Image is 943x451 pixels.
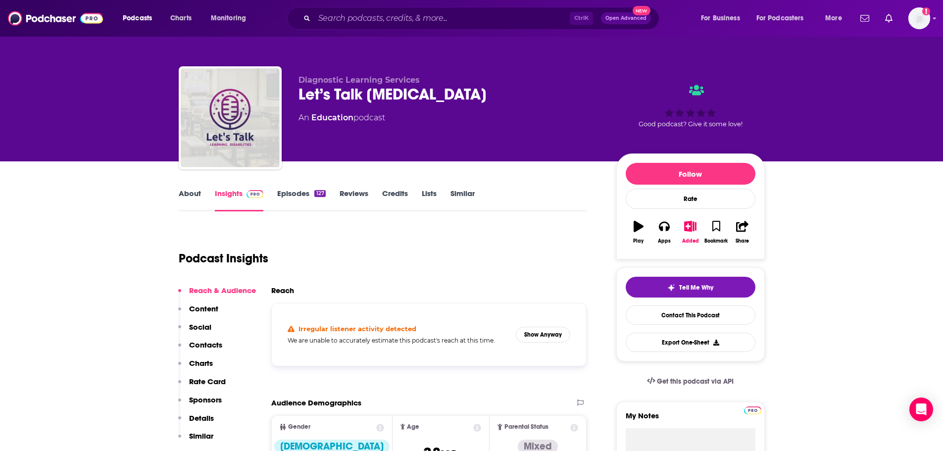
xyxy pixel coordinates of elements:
button: Play [626,214,651,250]
h4: Irregular listener activity detected [298,325,416,333]
div: Play [633,238,644,244]
p: Social [189,322,211,332]
span: Open Advanced [605,16,646,21]
a: Show notifications dropdown [856,10,873,27]
p: Charts [189,358,213,368]
button: Similar [178,431,213,450]
button: Added [677,214,703,250]
a: Education [311,113,353,122]
div: Added [682,238,699,244]
a: Get this podcast via API [639,369,742,394]
input: Search podcasts, credits, & more... [314,10,570,26]
a: Reviews [340,189,368,211]
img: Let’s Talk Learning Disabilities [181,68,280,167]
a: Similar [450,189,475,211]
span: Gender [288,424,310,430]
button: Show profile menu [908,7,930,29]
p: Contacts [189,340,222,350]
img: Podchaser Pro [744,406,761,414]
button: open menu [204,10,259,26]
a: Charts [164,10,198,26]
h2: Reach [271,286,294,295]
a: Pro website [744,405,761,414]
h1: Podcast Insights [179,251,268,266]
label: My Notes [626,411,755,428]
button: Export One-Sheet [626,333,755,352]
span: Diagnostic Learning Services [298,75,420,85]
div: 127 [314,190,325,197]
button: Share [729,214,755,250]
a: Credits [382,189,408,211]
div: Good podcast? Give it some love! [616,75,765,137]
p: Rate Card [189,377,226,386]
img: Podchaser Pro [247,190,264,198]
div: Search podcasts, credits, & more... [297,7,669,30]
p: Sponsors [189,395,222,404]
button: Show Anyway [516,327,570,343]
p: Details [189,413,214,423]
span: Get this podcast via API [657,377,734,386]
button: open menu [818,10,854,26]
button: Social [178,322,211,341]
svg: Add a profile image [922,7,930,15]
span: For Business [701,11,740,25]
a: Show notifications dropdown [881,10,896,27]
span: Podcasts [123,11,152,25]
button: Charts [178,358,213,377]
div: Rate [626,189,755,209]
span: Age [407,424,419,430]
span: Parental Status [504,424,548,430]
h2: Audience Demographics [271,398,361,407]
span: For Podcasters [756,11,804,25]
span: More [825,11,842,25]
a: Contact This Podcast [626,305,755,325]
a: Lists [422,189,437,211]
span: Logged in as tfnewsroom [908,7,930,29]
button: Contacts [178,340,222,358]
button: open menu [694,10,752,26]
span: Monitoring [211,11,246,25]
img: Podchaser - Follow, Share and Rate Podcasts [8,9,103,28]
div: Bookmark [704,238,728,244]
button: Rate Card [178,377,226,395]
div: Open Intercom Messenger [909,398,933,421]
p: Content [189,304,218,313]
button: Apps [651,214,677,250]
button: Sponsors [178,395,222,413]
button: open menu [750,10,818,26]
div: Apps [658,238,671,244]
img: tell me why sparkle [667,284,675,292]
div: Share [736,238,749,244]
div: An podcast [298,112,385,124]
span: Ctrl K [570,12,593,25]
p: Similar [189,431,213,441]
button: Content [178,304,218,322]
button: open menu [116,10,165,26]
button: Follow [626,163,755,185]
button: tell me why sparkleTell Me Why [626,277,755,298]
button: Bookmark [703,214,729,250]
button: Open AdvancedNew [601,12,651,24]
span: Tell Me Why [679,284,713,292]
h5: We are unable to accurately estimate this podcast's reach at this time. [288,337,508,344]
span: Charts [170,11,192,25]
a: InsightsPodchaser Pro [215,189,264,211]
img: User Profile [908,7,930,29]
a: About [179,189,201,211]
p: Reach & Audience [189,286,256,295]
button: Details [178,413,214,432]
span: Good podcast? Give it some love! [639,120,743,128]
a: Episodes127 [277,189,325,211]
button: Reach & Audience [178,286,256,304]
span: New [633,6,650,15]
